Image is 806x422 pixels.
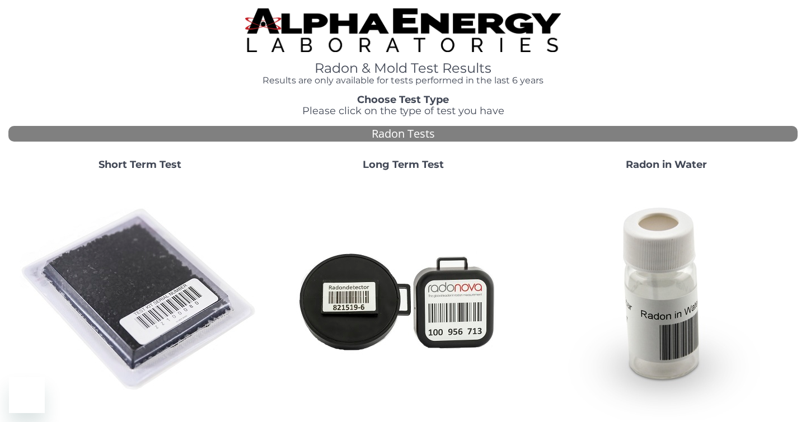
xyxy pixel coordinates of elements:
img: Radtrak2vsRadtrak3.jpg [283,180,523,420]
div: Radon Tests [8,126,798,142]
h1: Radon & Mold Test Results [245,61,561,76]
strong: Short Term Test [99,158,181,171]
img: TightCrop.jpg [245,8,561,52]
strong: Long Term Test [363,158,444,171]
iframe: Button to launch messaging window [9,377,45,413]
strong: Choose Test Type [357,93,449,106]
span: Please click on the type of test you have [302,105,504,117]
h4: Results are only available for tests performed in the last 6 years [245,76,561,86]
strong: Radon in Water [626,158,707,171]
img: ShortTerm.jpg [20,180,260,420]
img: RadoninWater.jpg [546,180,786,420]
